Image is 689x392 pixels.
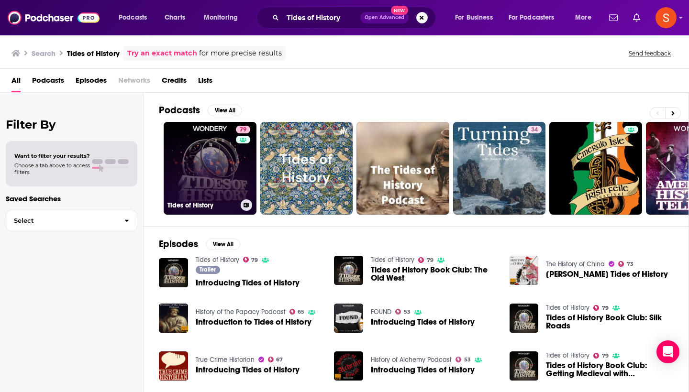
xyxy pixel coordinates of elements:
[464,358,471,362] span: 53
[240,125,246,135] span: 79
[196,279,300,287] a: Introducing Tides of History
[276,358,283,362] span: 67
[453,122,546,215] a: 34
[510,351,539,381] img: Tides of History Book Club: Getting Medieval with Dan Jones
[118,73,150,92] span: Networks
[456,357,471,362] a: 53
[602,306,609,310] span: 79
[119,11,147,24] span: Podcasts
[159,351,188,381] img: Introducing Tides of History
[334,351,363,381] img: Introducing Tides of History
[455,11,493,24] span: For Business
[395,309,411,315] a: 53
[159,104,242,116] a: PodcastsView All
[418,257,433,263] a: 79
[162,73,187,92] a: Credits
[371,308,391,316] a: FOUND
[236,126,250,133] a: 79
[618,261,633,267] a: 73
[546,270,668,278] a: Patrick Wyman's Tides of History
[196,256,239,264] a: Tides of History
[626,49,674,57] button: Send feedback
[8,9,100,27] img: Podchaser - Follow, Share and Rate Podcasts
[510,256,539,285] img: Patrick Wyman's Tides of History
[365,15,404,20] span: Open Advanced
[206,239,240,250] button: View All
[6,210,137,231] button: Select
[371,366,475,374] a: Introducing Tides of History
[283,10,360,25] input: Search podcasts, credits, & more...
[158,10,191,25] a: Charts
[196,308,286,316] a: History of the Papacy Podcast
[159,258,188,287] img: Introducing Tides of History
[427,258,433,262] span: 79
[546,361,673,378] span: Tides of History Book Club: Getting Medieval with [PERSON_NAME]
[159,238,240,250] a: EpisodesView All
[334,256,363,285] img: Tides of History Book Club: The Old West
[112,10,159,25] button: open menu
[67,49,120,58] h3: Tides of History
[371,266,498,282] span: Tides of History Book Club: The Old West
[6,218,117,224] span: Select
[656,7,677,28] button: Show profile menu
[371,256,414,264] a: Tides of History
[593,353,609,359] a: 79
[627,262,633,266] span: 73
[6,118,137,131] h2: Filter By
[199,48,282,59] span: for more precise results
[448,10,505,25] button: open menu
[6,194,137,203] p: Saved Searches
[509,11,555,24] span: For Podcasters
[531,125,538,135] span: 34
[208,105,242,116] button: View All
[656,340,679,363] div: Open Intercom Messenger
[197,10,250,25] button: open menu
[159,304,188,333] img: Introduction to Tides of History
[159,238,198,250] h2: Episodes
[164,122,256,215] a: 79Tides of History
[656,7,677,28] img: User Profile
[32,73,64,92] a: Podcasts
[251,258,258,262] span: 79
[360,12,409,23] button: Open AdvancedNew
[165,11,185,24] span: Charts
[546,270,668,278] span: [PERSON_NAME] Tides of History
[371,318,475,326] a: Introducing Tides of History
[546,314,673,330] a: Tides of History Book Club: Silk Roads
[204,11,238,24] span: Monitoring
[334,304,363,333] img: Introducing Tides of History
[159,104,200,116] h2: Podcasts
[11,73,21,92] a: All
[196,318,311,326] a: Introduction to Tides of History
[298,310,304,314] span: 65
[200,267,216,272] span: Trailer
[76,73,107,92] a: Episodes
[546,260,605,268] a: The History of China
[32,49,56,58] h3: Search
[656,7,677,28] span: Logged in as sadie76317
[629,10,644,26] a: Show notifications dropdown
[268,357,283,362] a: 67
[167,201,237,209] h3: Tides of History
[198,73,212,92] a: Lists
[404,310,411,314] span: 53
[196,356,255,364] a: True Crime Historian
[602,354,609,358] span: 79
[502,10,568,25] button: open menu
[546,304,589,312] a: Tides of History
[510,304,539,333] img: Tides of History Book Club: Silk Roads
